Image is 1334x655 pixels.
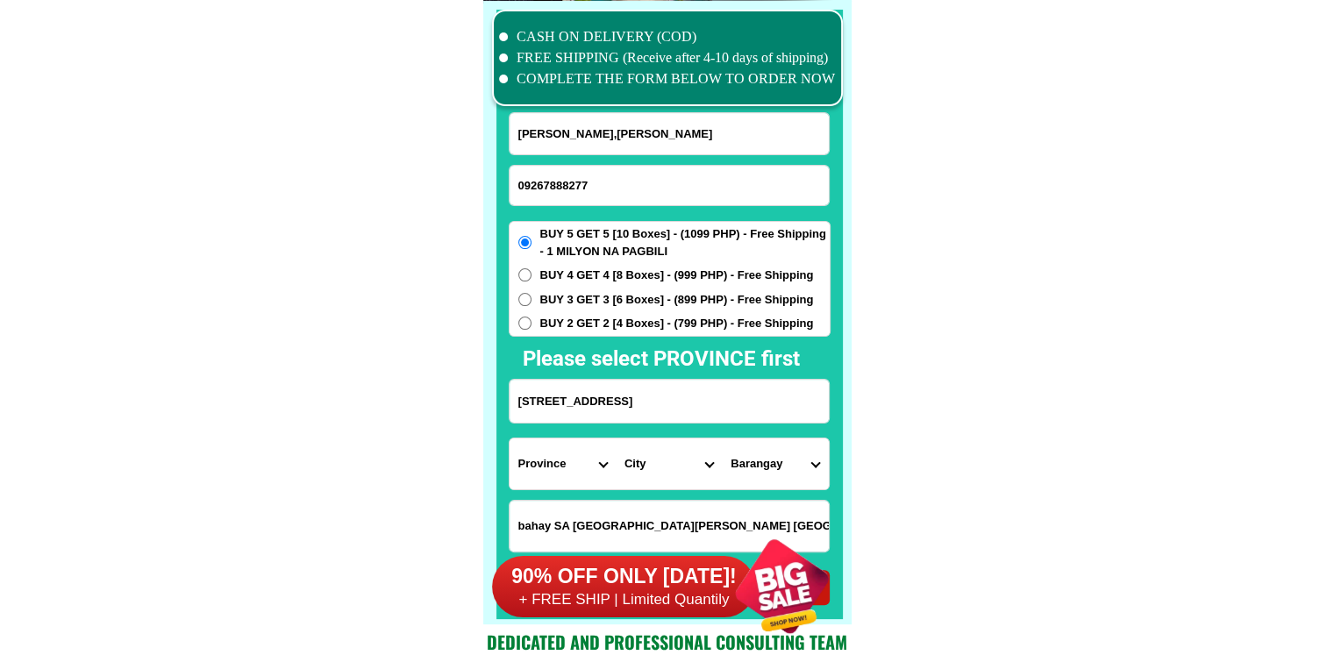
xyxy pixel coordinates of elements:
input: BUY 3 GET 3 [6 Boxes] - (899 PHP) - Free Shipping [518,293,531,306]
input: BUY 4 GET 4 [8 Boxes] - (999 PHP) - Free Shipping [518,268,531,281]
span: BUY 2 GET 2 [4 Boxes] - (799 PHP) - Free Shipping [540,315,814,332]
select: Select province [510,438,616,489]
h2: Dedicated and professional consulting team [483,629,852,655]
h6: + FREE SHIP | Limited Quantily [492,590,755,609]
select: Select commune [722,438,828,489]
span: BUY 4 GET 4 [8 Boxes] - (999 PHP) - Free Shipping [540,267,814,284]
input: BUY 2 GET 2 [4 Boxes] - (799 PHP) - Free Shipping [518,317,531,330]
input: Input full_name [510,113,829,154]
input: Input phone_number [510,166,829,205]
h2: Please select PROVINCE first [523,343,989,374]
input: Input LANDMARKOFLOCATION [510,501,829,552]
input: BUY 5 GET 5 [10 Boxes] - (1099 PHP) - Free Shipping - 1 MILYON NA PAGBILI [518,236,531,249]
select: Select district [616,438,722,489]
li: COMPLETE THE FORM BELOW TO ORDER NOW [499,68,836,89]
span: BUY 3 GET 3 [6 Boxes] - (899 PHP) - Free Shipping [540,291,814,309]
span: BUY 5 GET 5 [10 Boxes] - (1099 PHP) - Free Shipping - 1 MILYON NA PAGBILI [540,225,830,260]
li: CASH ON DELIVERY (COD) [499,26,836,47]
input: Input address [510,380,829,423]
h6: 90% OFF ONLY [DATE]! [492,564,755,590]
li: FREE SHIPPING (Receive after 4-10 days of shipping) [499,47,836,68]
